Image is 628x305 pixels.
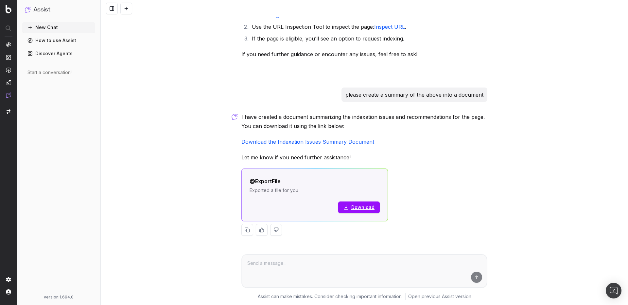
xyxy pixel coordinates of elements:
img: Switch project [7,109,10,114]
div: Start a conversation! [27,69,90,76]
p: Exported a file for you [250,187,380,194]
img: Intelligence [6,55,11,60]
img: My account [6,289,11,295]
img: Botify assist logo [232,114,238,120]
a: Open previous Assist version [408,293,471,300]
img: Assist [6,92,11,98]
a: Download the Indexation Issues Summary Document [241,138,374,145]
img: Setting [6,277,11,282]
a: Inspect URL [374,24,405,30]
div: @ExportFile [250,177,380,186]
p: I have created a document summarizing the indexation issues and recommendations for the page. You... [241,112,487,131]
button: New Chat [22,22,95,33]
p: Assist can make mistakes. Consider checking important information. [258,293,403,300]
h1: Assist [33,5,50,14]
a: Download [338,201,380,213]
img: Botify logo [6,5,11,13]
li: If the page is eligible, you’ll see an option to request indexing. [250,34,487,43]
div: version: 1.694.0 [25,295,93,300]
img: Assist [25,7,31,13]
button: Assist [25,5,93,14]
a: Discover Agents [22,48,95,59]
a: How to use Assist [22,35,95,46]
img: Activation [6,67,11,73]
div: Open Intercom Messenger [606,283,621,298]
img: Analytics [6,42,11,47]
p: If you need further guidance or encounter any issues, feel free to ask! [241,50,487,59]
p: Let me know if you need further assistance! [241,153,487,162]
p: please create a summary of the above into a document [345,90,483,99]
li: Use the URL Inspection Tool to inspect the page: . [250,22,487,31]
img: Studio [6,80,11,85]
